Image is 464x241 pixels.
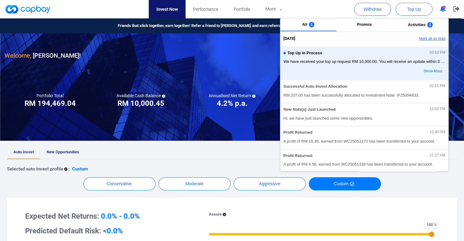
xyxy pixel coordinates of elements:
[36,93,63,98] h5: Portfolio Total
[280,126,448,149] button: Profit Returned11:40 AMA profit of RM 15.38, earned from WC25053173 has been transferred to your ...
[430,153,445,158] span: 11:27 AM
[283,84,347,89] span: Successful Auto Invest Allocation
[5,52,31,59] span: Welcome,
[209,211,222,218] p: Assure
[430,51,445,55] span: 03:10 PM
[72,165,88,173] p: Custom
[396,3,432,16] button: Top Up
[233,6,250,13] span: Portfolio
[357,22,372,27] span: Promos
[283,161,445,167] span: A profit of RM 4.56, earned from WC25051338 has been transferred to your account.
[118,23,307,29] span: Friends that stick together, earn together! Refer a friend to [PERSON_NAME] and earn referral rew...
[103,227,123,235] span: <0.0%
[287,51,322,55] span: Top Up in Process
[159,177,231,190] button: Moderate
[117,93,165,98] h5: Available Cash Balance
[280,18,336,31] button: All1
[193,6,218,13] span: Performance
[280,103,448,126] button: New Note(s) Just Launched12:03 PMHi, we have just launched some new opportunities.
[430,130,445,134] span: 11:40 AM
[283,130,313,135] span: Profit Returned
[283,36,295,42] span: [DATE]
[336,18,393,31] button: Promos
[25,98,76,108] h3: RM 194,469.04
[7,165,63,173] p: Selected auto invest profile
[425,221,438,228] span: 100 %
[283,107,336,112] span: New Note(s) Just Launched
[280,47,448,80] button: Top Up in Process03:10 PMWe have received your top up request RM 10,000.00. You will receive an u...
[283,59,445,65] span: We have received your top up request RM 10,000.00. You will receive an update within 3 - 5 business
[208,93,255,98] h5: Annualised Net Return
[354,3,391,16] button: Withdraw
[283,154,313,158] span: Profit Returned
[382,34,448,44] button: Mark all as read
[68,165,70,173] p: :
[25,226,192,236] h3: Predicted Default Risk:
[430,84,445,88] span: 02:15 PM
[234,177,306,190] button: Aggressive
[309,177,381,190] button: Custom
[283,138,445,144] span: A profit of RM 15.38, earned from WC25053173 has been transferred to your account.
[101,212,140,220] span: 0.0% - 0.0%
[392,18,448,31] button: Activities1
[407,6,421,12] span: Top Up
[283,115,445,121] span: Hi, we have just launched some new opportunities.
[280,80,448,103] button: Successful Auto Invest Allocation02:15 PMRM 207.00 has been successfully allocated to Investment ...
[309,22,315,27] span: 1
[430,107,445,111] span: 12:03 PM
[283,92,445,98] span: RM 207.00 has been successfully allocated to Investment Note: IF25094433.
[408,22,426,27] span: Activities
[47,150,79,154] span: New Opportunities
[83,177,155,190] button: Conservative
[13,150,34,154] span: Auto Invest
[427,22,433,28] span: 1
[5,51,81,60] h3: [PERSON_NAME] !
[217,98,247,108] h3: 4.2% p.a.
[397,66,445,77] button: Show More
[25,211,192,221] h3: Expected Net Returns:
[302,22,307,27] span: All
[117,98,164,108] h3: RM 10,000.45
[280,149,448,172] button: Profit Returned11:27 AMA profit of RM 4.56, earned from WC25051338 has been transferred to your a...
